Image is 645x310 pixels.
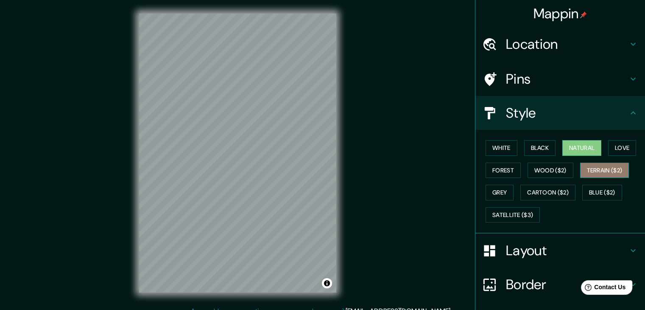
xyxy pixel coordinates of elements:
[475,62,645,96] div: Pins
[580,163,629,178] button: Terrain ($2)
[582,185,622,200] button: Blue ($2)
[475,96,645,130] div: Style
[486,185,514,200] button: Grey
[506,70,628,87] h4: Pins
[562,140,601,156] button: Natural
[580,11,587,18] img: pin-icon.png
[475,268,645,302] div: Border
[520,185,575,200] button: Cartoon ($2)
[475,234,645,268] div: Layout
[608,140,636,156] button: Love
[475,27,645,61] div: Location
[533,5,587,22] h4: Mappin
[486,163,521,178] button: Forest
[322,278,332,288] button: Toggle attribution
[486,140,517,156] button: White
[486,207,540,223] button: Satellite ($3)
[524,140,556,156] button: Black
[506,276,628,293] h4: Border
[570,277,636,301] iframe: Help widget launcher
[506,104,628,121] h4: Style
[506,242,628,259] h4: Layout
[139,14,336,293] canvas: Map
[506,36,628,53] h4: Location
[528,163,573,178] button: Wood ($2)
